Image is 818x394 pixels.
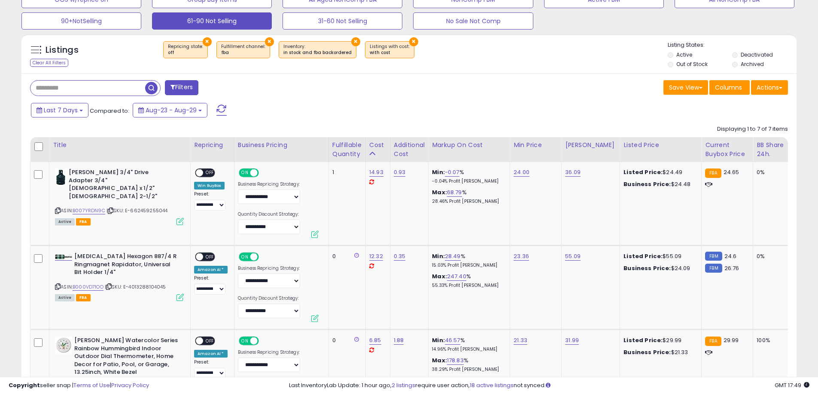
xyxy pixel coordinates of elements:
[394,141,425,159] div: Additional Cost
[265,37,274,46] button: ×
[445,336,460,345] a: 46.57
[623,265,695,272] div: $24.09
[705,337,721,346] small: FBA
[240,169,250,177] span: ON
[194,191,228,211] div: Preset:
[757,141,788,159] div: BB Share 24h.
[194,182,225,189] div: Win BuyBox
[221,43,265,56] span: Fulfillment channel :
[623,337,695,344] div: $29.99
[146,106,197,114] span: Aug-23 - Aug-29
[238,141,325,150] div: Business Pricing
[623,180,671,188] b: Business Price:
[432,356,447,364] b: Max:
[369,168,383,177] a: 14.93
[332,253,359,260] div: 0
[74,253,179,279] b: [MEDICAL_DATA] Hexagon 887/4 R Ringmagnet Rapidator, Universal Bit Holder 1/4"
[55,253,184,300] div: ASIN:
[705,252,722,261] small: FBM
[73,283,103,291] a: B000VD71OO
[741,60,764,68] label: Archived
[565,252,581,261] a: 55.09
[432,283,503,289] p: 55.33% Profit [PERSON_NAME]
[413,12,533,30] button: No Sale Not Comp
[203,37,212,46] button: ×
[565,168,581,177] a: 36.09
[351,37,360,46] button: ×
[106,207,168,214] span: | SKU: E-662459255044
[289,382,809,390] div: Last InventoryLab Update: 1 hour ago, require user action, not synced.
[623,264,671,272] b: Business Price:
[370,43,410,56] span: Listings with cost :
[30,59,68,67] div: Clear All Filters
[283,43,352,56] span: Inventory :
[432,272,447,280] b: Max:
[53,141,187,150] div: Title
[514,168,529,177] a: 24.00
[432,367,503,373] p: 38.29% Profit [PERSON_NAME]
[751,80,788,95] button: Actions
[705,141,749,159] div: Current Buybox Price
[69,168,173,202] b: [PERSON_NAME] 3/4" Drive Adapter 3/4" [DEMOGRAPHIC_DATA] x 1/2" [DEMOGRAPHIC_DATA] 2-1/2"
[775,381,809,389] span: 2025-09-6 17:49 GMT
[432,336,445,344] b: Min:
[55,294,75,301] span: All listings currently available for purchase on Amazon
[240,337,250,345] span: ON
[623,180,695,188] div: $24.48
[668,41,797,49] p: Listing States:
[55,168,184,224] div: ASIN:
[724,336,739,344] span: 29.99
[55,168,67,186] img: 31DP8u6QEiL._SL40_.jpg
[741,51,773,58] label: Deactivated
[676,51,692,58] label: Active
[709,80,750,95] button: Columns
[623,253,695,260] div: $55.09
[470,381,514,389] a: 18 active listings
[76,294,91,301] span: FBA
[623,168,695,176] div: $24.49
[724,168,739,176] span: 24.65
[432,189,503,205] div: %
[283,12,402,30] button: 31-60 Not Selling
[369,336,381,345] a: 6.85
[432,188,447,196] b: Max:
[203,169,217,177] span: OFF
[194,359,228,379] div: Preset:
[111,381,149,389] a: Privacy Policy
[717,125,788,133] div: Displaying 1 to 7 of 7 items
[623,336,663,344] b: Listed Price:
[623,141,698,150] div: Listed Price
[715,83,742,92] span: Columns
[9,382,149,390] div: seller snap | |
[238,181,300,187] label: Business Repricing Strategy:
[203,253,217,261] span: OFF
[432,273,503,289] div: %
[447,356,464,365] a: 178.83
[44,106,78,114] span: Last 7 Days
[369,252,383,261] a: 12.32
[370,50,410,56] div: with cost
[705,168,721,178] small: FBA
[447,272,466,281] a: 247.40
[46,44,79,56] h5: Listings
[332,337,359,344] div: 0
[194,350,228,358] div: Amazon AI *
[55,218,75,226] span: All listings currently available for purchase on Amazon
[757,337,785,344] div: 100%
[724,252,737,260] span: 24.6
[194,266,228,274] div: Amazon AI *
[432,262,503,268] p: 15.03% Profit [PERSON_NAME]
[257,253,271,261] span: OFF
[90,107,129,115] span: Compared to:
[133,103,207,117] button: Aug-23 - Aug-29
[168,50,203,56] div: off
[623,349,695,356] div: $21.33
[55,254,72,259] img: 31ieUf5N9YL._SL40_.jpg
[238,265,300,271] label: Business Repricing Strategy:
[432,252,445,260] b: Min:
[724,264,739,272] span: 26.76
[332,141,362,159] div: Fulfillable Quantity
[105,283,166,290] span: | SKU: E-4013288104045
[623,168,663,176] b: Listed Price:
[565,141,616,150] div: [PERSON_NAME]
